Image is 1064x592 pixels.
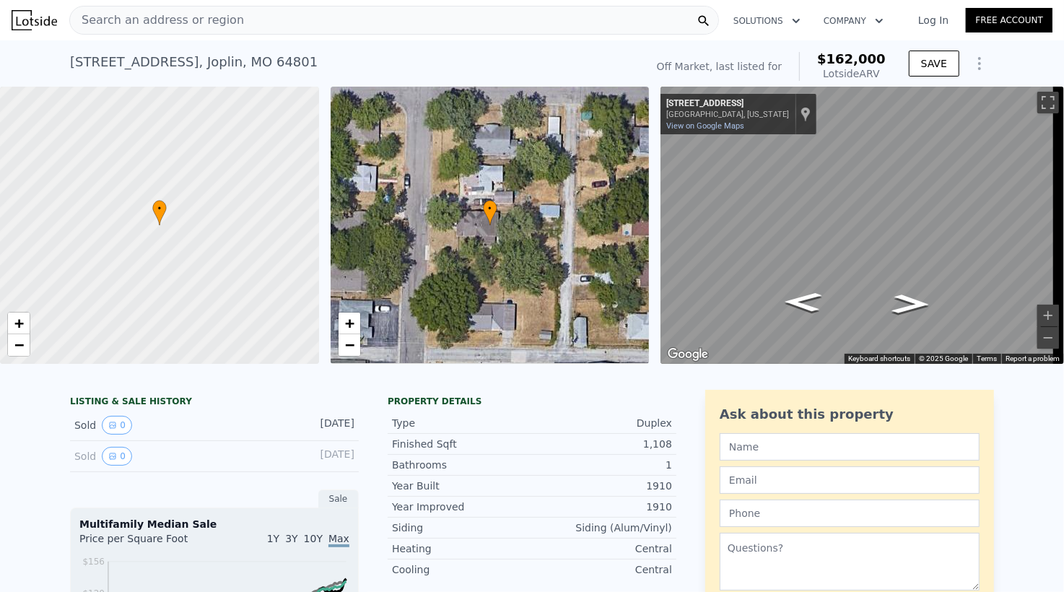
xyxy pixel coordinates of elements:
[8,313,30,334] a: Zoom in
[901,13,966,27] a: Log In
[285,533,297,544] span: 3Y
[532,416,672,430] div: Duplex
[290,416,354,435] div: [DATE]
[817,51,886,66] span: $162,000
[660,87,1064,364] div: Street View
[344,314,354,332] span: +
[664,345,712,364] a: Open this area in Google Maps (opens a new window)
[876,290,946,318] path: Go South, S Park Ave
[392,500,532,514] div: Year Improved
[1037,92,1059,113] button: Toggle fullscreen view
[8,334,30,356] a: Zoom out
[664,345,712,364] img: Google
[666,121,744,131] a: View on Google Maps
[722,8,812,34] button: Solutions
[532,541,672,556] div: Central
[344,336,354,354] span: −
[483,200,497,225] div: •
[768,288,838,317] path: Go North, S Park Ave
[388,396,676,407] div: Property details
[483,202,497,215] span: •
[79,531,214,554] div: Price per Square Foot
[339,334,360,356] a: Zoom out
[977,354,997,362] a: Terms
[14,336,24,354] span: −
[666,98,789,110] div: [STREET_ADDRESS]
[812,8,895,34] button: Company
[82,557,105,567] tspan: $156
[720,500,980,527] input: Phone
[532,437,672,451] div: 1,108
[102,416,132,435] button: View historical data
[801,106,811,122] a: Show location on map
[392,416,532,430] div: Type
[532,521,672,535] div: Siding (Alum/Vinyl)
[532,500,672,514] div: 1910
[102,447,132,466] button: View historical data
[1006,354,1060,362] a: Report a problem
[70,12,244,29] span: Search an address or region
[817,66,886,81] div: Lotside ARV
[909,51,959,77] button: SAVE
[720,404,980,425] div: Ask about this property
[74,416,203,435] div: Sold
[70,52,318,72] div: [STREET_ADDRESS] , Joplin , MO 64801
[12,10,57,30] img: Lotside
[919,354,968,362] span: © 2025 Google
[152,200,167,225] div: •
[267,533,279,544] span: 1Y
[392,437,532,451] div: Finished Sqft
[392,479,532,493] div: Year Built
[392,521,532,535] div: Siding
[660,87,1064,364] div: Map
[532,479,672,493] div: 1910
[666,110,789,119] div: [GEOGRAPHIC_DATA], [US_STATE]
[392,562,532,577] div: Cooling
[532,458,672,472] div: 1
[339,313,360,334] a: Zoom in
[74,447,203,466] div: Sold
[720,433,980,461] input: Name
[965,49,994,78] button: Show Options
[304,533,323,544] span: 10Y
[848,354,910,364] button: Keyboard shortcuts
[1037,327,1059,349] button: Zoom out
[720,466,980,494] input: Email
[966,8,1052,32] a: Free Account
[290,447,354,466] div: [DATE]
[1037,305,1059,326] button: Zoom in
[70,396,359,410] div: LISTING & SALE HISTORY
[318,489,359,508] div: Sale
[392,458,532,472] div: Bathrooms
[328,533,349,547] span: Max
[657,59,782,74] div: Off Market, last listed for
[152,202,167,215] span: •
[532,562,672,577] div: Central
[392,541,532,556] div: Heating
[79,517,349,531] div: Multifamily Median Sale
[14,314,24,332] span: +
